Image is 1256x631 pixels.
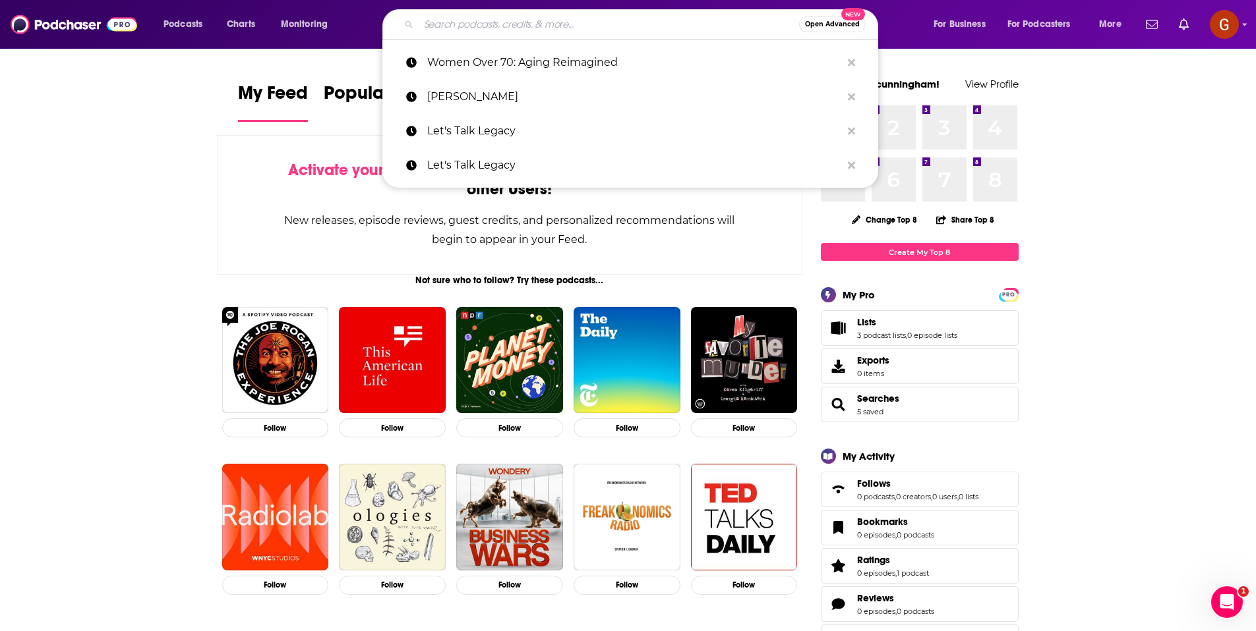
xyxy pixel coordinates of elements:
a: 5 saved [857,407,883,416]
a: 3 podcast lists [857,331,906,340]
a: 0 users [932,492,957,501]
a: 0 podcasts [857,492,895,501]
a: 0 episodes [857,568,895,578]
a: Lists [825,319,852,337]
a: Create My Top 8 [821,243,1019,261]
a: 0 episode lists [907,331,957,340]
span: Exports [825,357,852,375]
span: New [841,8,865,20]
p: jonah berger [427,80,841,114]
span: , [957,492,959,501]
button: open menu [154,14,220,35]
img: Planet Money [456,307,563,414]
a: Popular Feed [324,82,436,122]
a: Ratings [857,554,929,566]
a: Welcome gcunningham! [821,78,940,90]
a: Charts [218,14,263,35]
button: Follow [456,576,563,595]
span: Follows [857,478,891,489]
img: This American Life [339,307,446,414]
a: 0 creators [896,492,931,501]
a: Lists [857,316,957,328]
span: My Feed [238,82,308,112]
button: Follow [691,418,798,437]
img: TED Talks Daily [691,464,798,570]
span: 0 items [857,369,889,378]
a: 0 episodes [857,607,895,616]
span: Charts [227,15,255,34]
span: Monitoring [281,15,328,34]
span: More [1099,15,1121,34]
a: Bookmarks [825,518,852,537]
a: The Joe Rogan Experience [222,307,329,414]
img: Podchaser - Follow, Share and Rate Podcasts [11,12,137,37]
div: New releases, episode reviews, guest credits, and personalized recommendations will begin to appe... [284,211,736,249]
span: Podcasts [164,15,202,34]
span: Exports [857,354,889,366]
a: Women Over 70: Aging Reimagined [382,45,878,80]
iframe: Intercom live chat [1211,586,1243,618]
a: My Feed [238,82,308,122]
button: Follow [456,418,563,437]
span: Searches [821,387,1019,422]
a: Freakonomics Radio [574,464,680,570]
button: Follow [691,576,798,595]
span: Follows [821,472,1019,507]
img: Radiolab [222,464,329,570]
a: PRO [1001,289,1017,299]
button: Open AdvancedNew [799,16,866,32]
div: My Pro [843,288,875,301]
div: Not sure who to follow? Try these podcasts... [217,275,803,286]
button: Follow [339,418,446,437]
span: , [895,568,897,578]
a: Reviews [825,595,852,613]
div: My Activity [843,450,895,462]
a: View Profile [965,78,1019,90]
span: For Business [934,15,986,34]
button: Follow [574,576,680,595]
button: Follow [339,576,446,595]
a: Let's Talk Legacy [382,114,878,148]
input: Search podcasts, credits, & more... [419,14,799,35]
span: Reviews [821,586,1019,622]
div: Search podcasts, credits, & more... [395,9,891,40]
p: Women Over 70: Aging Reimagined [427,45,841,80]
span: Logged in as gcunningham [1210,10,1239,39]
img: The Daily [574,307,680,414]
span: , [895,530,897,539]
img: Business Wars [456,464,563,570]
span: Popular Feed [324,82,436,112]
img: Ologies with Alie Ward [339,464,446,570]
a: Ratings [825,557,852,575]
button: open menu [272,14,345,35]
a: Let's Talk Legacy [382,148,878,182]
p: Let's Talk Legacy [427,114,841,148]
span: , [906,331,907,340]
span: Ratings [857,554,890,566]
button: Change Top 8 [844,211,926,228]
span: , [895,607,897,616]
button: Follow [222,576,329,595]
a: 1 podcast [897,568,929,578]
button: Share Top 8 [936,207,995,233]
a: Show notifications dropdown [1174,13,1194,36]
span: , [895,492,896,501]
img: My Favorite Murder with Karen Kilgariff and Georgia Hardstark [691,307,798,414]
button: Follow [574,418,680,437]
span: Bookmarks [857,516,908,528]
a: [PERSON_NAME] [382,80,878,114]
span: Open Advanced [805,21,860,28]
span: Lists [821,310,1019,346]
button: open menu [999,14,1090,35]
a: Bookmarks [857,516,934,528]
button: Show profile menu [1210,10,1239,39]
a: Searches [857,393,899,404]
